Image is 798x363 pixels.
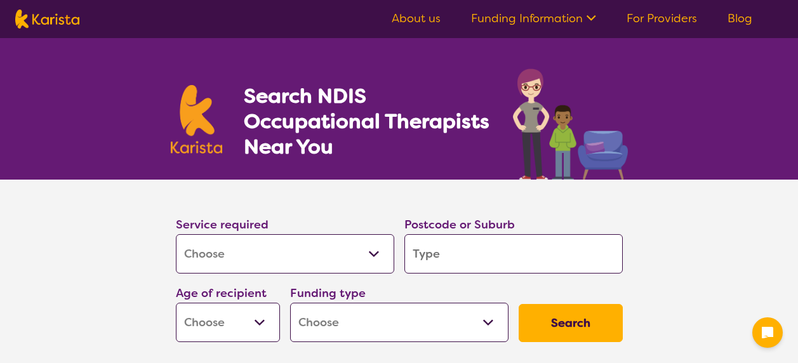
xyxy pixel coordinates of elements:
h1: Search NDIS Occupational Therapists Near You [244,83,491,159]
label: Age of recipient [176,286,267,301]
label: Service required [176,217,269,232]
input: Type [404,234,623,274]
button: Search [519,304,623,342]
a: Blog [728,11,752,26]
a: For Providers [627,11,697,26]
a: Funding Information [471,11,596,26]
img: Karista logo [171,85,223,154]
label: Postcode or Suburb [404,217,515,232]
label: Funding type [290,286,366,301]
img: occupational-therapy [513,69,628,180]
img: Karista logo [15,10,79,29]
a: About us [392,11,441,26]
